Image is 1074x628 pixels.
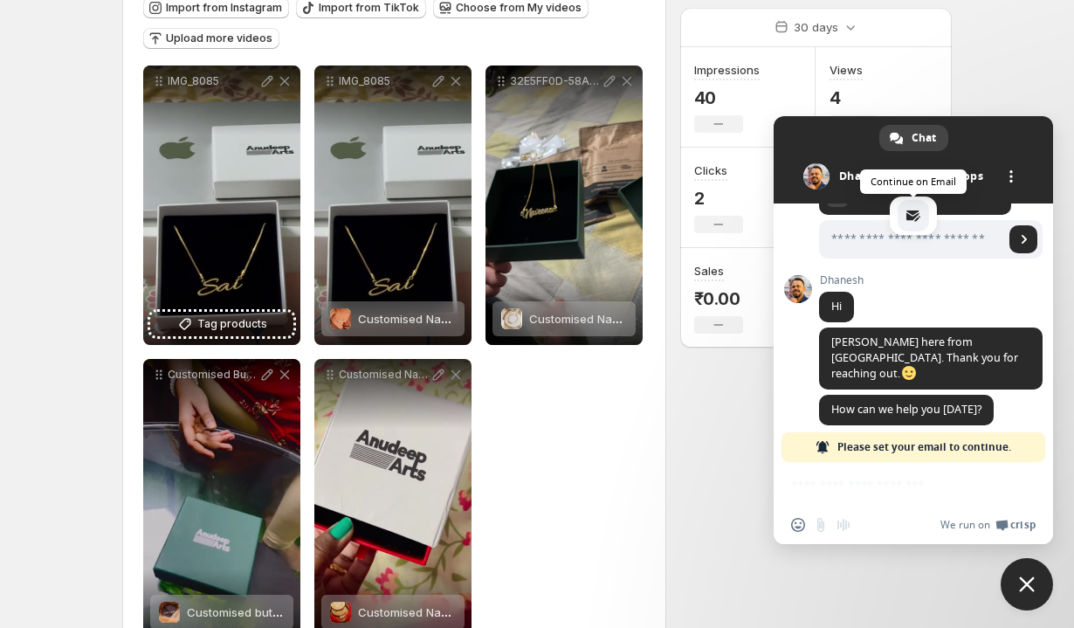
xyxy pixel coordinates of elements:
[940,518,1036,532] a: We run onCrisp
[339,74,430,88] p: IMG_8085
[330,308,351,329] img: Customised Name Chain
[150,312,293,336] button: Tag products
[694,61,760,79] h3: Impressions
[791,518,805,532] span: Insert an emoji
[197,315,267,333] span: Tag products
[694,162,727,179] h3: Clicks
[502,308,521,329] img: Customised Name Bracelet
[358,605,513,619] span: Customised Name Necklace
[143,28,279,49] button: Upload more videos
[166,1,282,15] span: Import from Instagram
[794,18,838,36] p: 30 days
[166,31,272,45] span: Upload more videos
[485,66,643,345] div: 32E5FF0D-58A2-4DEA-A70A-48417121183ECustomised Name BraceletCustomised Name Bracelet
[830,61,863,79] h3: Views
[168,368,258,382] p: Customised Butterfly Name necklace
[187,605,389,619] span: Customised butterfly name necklace
[819,220,1004,259] input: Enter your email address...
[1001,558,1053,611] div: Close chat
[912,125,936,151] span: Chat
[694,87,760,108] p: 40
[898,200,929,231] a: email
[819,274,864,286] span: Dhanesh
[1009,225,1037,253] span: Send
[510,74,601,88] p: 32E5FF0D-58A2-4DEA-A70A-48417121183E
[940,518,990,532] span: We run on
[694,188,743,209] p: 2
[831,335,1018,381] span: [PERSON_NAME] here from [GEOGRAPHIC_DATA]. Thank you for reaching out.
[830,87,878,108] p: 4
[694,262,724,279] h3: Sales
[831,402,981,417] span: How can we help you [DATE]?
[879,125,948,151] div: Chat
[339,368,430,382] p: Customised Name Necklace
[314,66,472,345] div: IMG_8085Customised Name ChainCustomised Name Chain
[143,66,300,345] div: IMG_8085Tag products
[358,312,493,326] span: Customised Name Chain
[529,312,678,326] span: Customised Name Bracelet
[330,602,351,623] img: Customised Name Necklace
[1000,165,1023,189] div: More channels
[168,74,258,88] p: IMG_8085
[1010,518,1036,532] span: Crisp
[694,288,743,309] p: ₹0.00
[831,299,842,314] span: Hi
[837,432,1011,462] span: Please set your email to continue.
[319,1,419,15] span: Import from TikTok
[159,602,180,623] img: Customised butterfly name necklace
[456,1,582,15] span: Choose from My videos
